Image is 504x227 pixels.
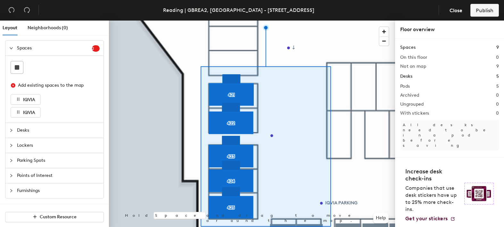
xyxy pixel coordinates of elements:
span: IQVIA [23,97,35,102]
img: Sticker logo [464,183,494,205]
span: undo [8,7,15,13]
div: Add existing spaces to the map [18,82,94,89]
span: collapsed [9,189,13,193]
h1: 5 [496,73,499,80]
div: Floor overview [400,26,499,33]
button: IQVIA [11,94,41,105]
h2: On this floor [400,55,427,60]
span: Layout [3,25,17,31]
span: Points of Interest [17,168,100,183]
h2: 0 [496,55,499,60]
span: Custom Resource [40,214,77,220]
button: Custom Resource [5,212,104,222]
span: collapsed [9,174,13,178]
span: collapsed [9,159,13,162]
button: Close [444,4,468,17]
h2: Pods [400,84,410,89]
span: 2 [92,46,100,51]
h2: 0 [496,102,499,107]
span: IQVIA [23,110,35,115]
span: Lockers [17,138,100,153]
button: Help [373,213,389,223]
button: Publish [470,4,499,17]
span: collapsed [9,144,13,147]
h2: 9 [496,64,499,69]
span: expanded [9,46,13,50]
span: Desks [17,123,100,138]
button: IQVIA [11,107,41,118]
h1: 0 [496,157,499,164]
h2: Ungrouped [400,102,424,107]
h1: Spaces [400,44,416,51]
h2: 0 [496,93,499,98]
span: Furnishings [17,183,100,198]
div: Reading | GBREA2, [GEOGRAPHIC_DATA] - [STREET_ADDRESS] [163,6,314,14]
button: Undo (⌘ + Z) [5,4,18,17]
h2: With stickers [400,111,429,116]
span: collapsed [9,128,13,132]
sup: 2 [92,45,100,52]
h1: Lockers [400,157,417,164]
button: Redo (⌘ + ⇧ + Z) [21,4,33,17]
span: close-circle [11,83,15,88]
p: Companies that use desk stickers have up to 25% more check-ins. [405,185,460,213]
h2: 0 [496,111,499,116]
span: Get your stickers [405,215,448,222]
span: Neighborhoods (0) [28,25,68,31]
h2: Archived [400,93,419,98]
h2: Not on map [400,64,426,69]
h4: Increase desk check-ins [405,168,460,182]
span: Close [450,7,462,13]
h2: 5 [496,84,499,89]
h1: 9 [496,44,499,51]
span: Parking Spots [17,153,100,168]
p: All desks need to be in a pod before saving [400,120,499,151]
a: Get your stickers [405,215,455,222]
h1: Desks [400,73,412,80]
span: Spaces [17,41,92,56]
